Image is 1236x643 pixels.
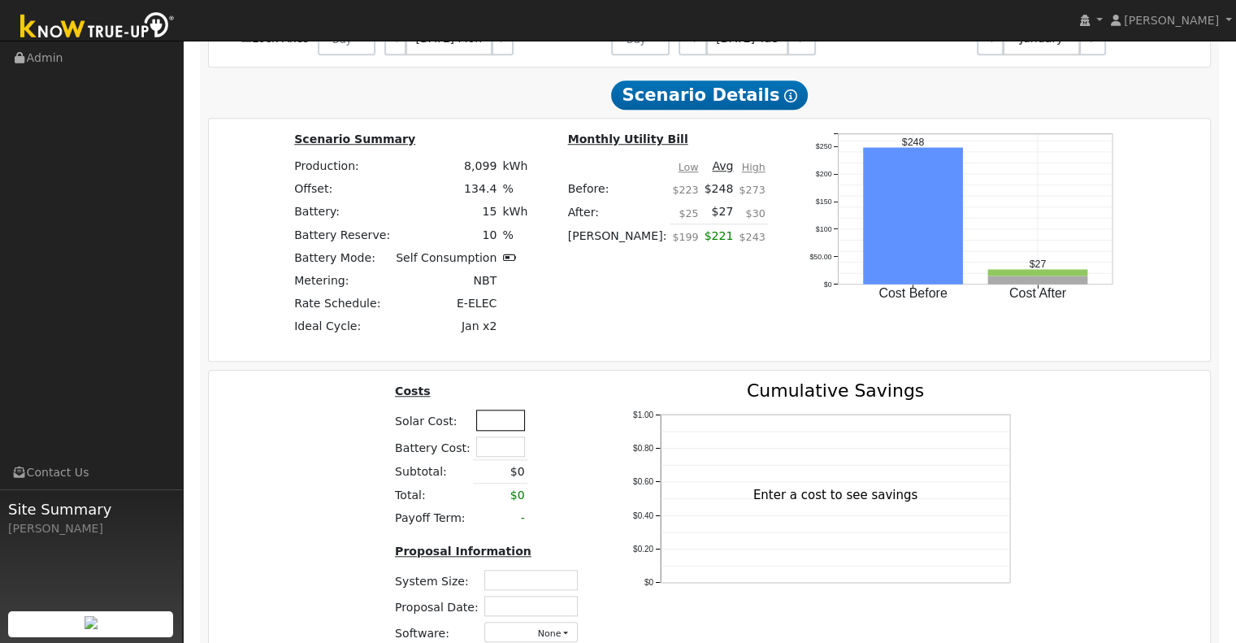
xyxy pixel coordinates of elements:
[393,178,500,201] td: 134.4
[473,460,527,484] td: $0
[633,510,653,519] text: $0.40
[701,201,736,224] td: $27
[292,224,393,246] td: Battery Reserve:
[633,544,653,553] text: $0.20
[292,178,393,201] td: Offset:
[742,161,765,173] u: High
[393,246,500,269] td: Self Consumption
[747,380,924,401] text: Cumulative Savings
[521,511,525,524] span: -
[500,178,531,201] td: %
[611,80,808,110] span: Scenario Details
[810,252,832,260] text: $50.00
[633,410,653,419] text: $1.00
[393,269,500,292] td: NBT
[500,201,531,224] td: kWh
[392,407,474,433] td: Solar Cost:
[988,276,1088,284] rect: onclick=""
[736,178,768,201] td: $273
[988,269,1088,276] rect: onclick=""
[736,201,768,224] td: $30
[393,224,500,246] td: 10
[12,9,183,46] img: Know True-Up
[500,224,531,246] td: %
[393,292,500,315] td: E-ELEC
[395,384,431,398] u: Costs
[392,484,474,507] td: Total:
[393,201,500,224] td: 15
[736,224,768,257] td: $243
[816,224,832,232] text: $100
[644,578,654,587] text: $0
[816,169,832,177] text: $200
[701,178,736,201] td: $248
[8,498,174,520] span: Site Summary
[392,567,482,593] td: System Size:
[816,141,832,150] text: $250
[670,178,701,201] td: $223
[462,319,497,332] span: Jan x2
[85,616,98,629] img: retrieve
[679,161,699,173] u: Low
[292,246,393,269] td: Battery Mode:
[484,622,578,642] button: None
[816,197,832,205] text: $150
[670,201,701,224] td: $25
[392,433,474,460] td: Battery Cost:
[8,520,174,537] div: [PERSON_NAME]
[1124,14,1219,27] span: [PERSON_NAME]
[294,133,415,146] u: Scenario Summary
[902,136,925,147] text: $248
[824,280,832,288] text: $0
[670,224,701,257] td: $199
[1009,285,1067,299] text: Cost After
[393,155,500,178] td: 8,099
[633,477,653,486] text: $0.60
[292,269,393,292] td: Metering:
[784,89,797,102] i: Show Help
[565,201,670,224] td: After:
[292,201,393,224] td: Battery:
[568,133,688,146] u: Monthly Utility Bill
[473,484,527,507] td: $0
[712,159,733,172] u: Avg
[392,506,474,529] td: Payoff Term:
[392,460,474,484] td: Subtotal:
[395,545,531,558] u: Proposal Information
[292,292,393,315] td: Rate Schedule:
[565,224,670,257] td: [PERSON_NAME]:
[565,178,670,201] td: Before:
[392,593,482,619] td: Proposal Date:
[879,285,948,299] text: Cost Before
[864,147,964,284] rect: onclick=""
[292,315,393,338] td: Ideal Cycle:
[1030,258,1047,269] text: $27
[500,155,531,178] td: kWh
[701,224,736,257] td: $221
[292,155,393,178] td: Production:
[753,487,918,502] text: Enter a cost to see savings
[633,443,653,452] text: $0.80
